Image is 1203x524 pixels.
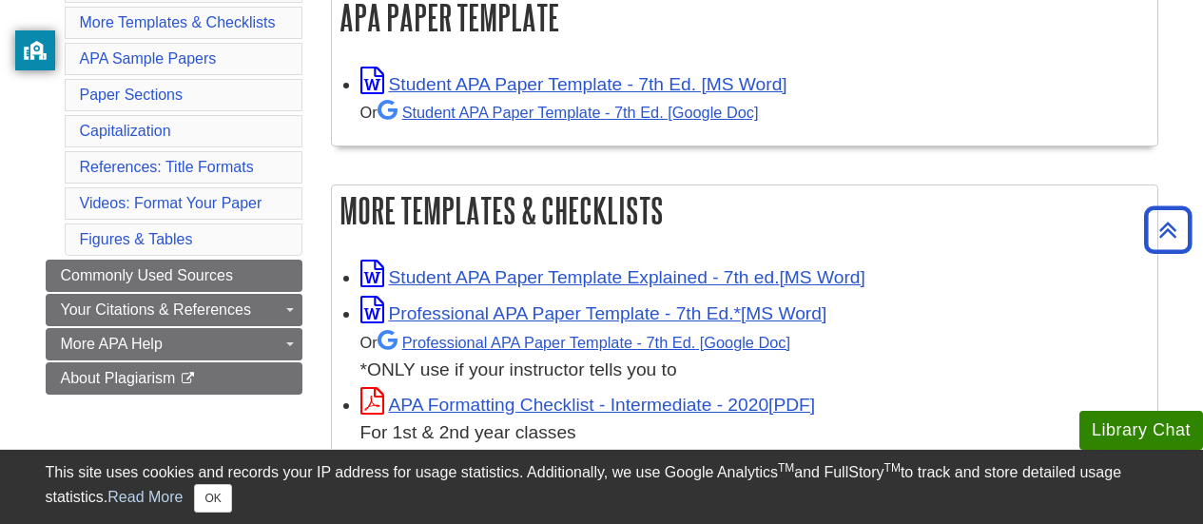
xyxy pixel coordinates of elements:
[360,267,865,287] a: Link opens in new window
[61,267,233,283] span: Commonly Used Sources
[80,159,254,175] a: References: Title Formats
[46,328,302,360] a: More APA Help
[778,461,794,475] sup: TM
[378,334,790,351] a: Professional APA Paper Template - 7th Ed.
[332,185,1157,236] h2: More Templates & Checklists
[46,294,302,326] a: Your Citations & References
[360,334,790,351] small: Or
[46,362,302,395] a: About Plagiarism
[61,370,176,386] span: About Plagiarism
[378,104,759,121] a: Student APA Paper Template - 7th Ed. [Google Doc]
[61,336,163,352] span: More APA Help
[360,74,787,94] a: Link opens in new window
[360,419,1148,447] div: For 1st & 2nd year classes
[180,373,196,385] i: This link opens in a new window
[360,395,816,415] a: Link opens in new window
[360,104,759,121] small: Or
[1079,411,1203,450] button: Library Chat
[80,195,262,211] a: Videos: Format Your Paper
[194,484,231,513] button: Close
[80,123,171,139] a: Capitalization
[360,303,827,323] a: Link opens in new window
[360,328,1148,384] div: *ONLY use if your instructor tells you to
[107,489,183,505] a: Read More
[80,14,276,30] a: More Templates & Checklists
[80,50,217,67] a: APA Sample Papers
[884,461,901,475] sup: TM
[80,87,184,103] a: Paper Sections
[46,461,1158,513] div: This site uses cookies and records your IP address for usage statistics. Additionally, we use Goo...
[61,301,251,318] span: Your Citations & References
[46,260,302,292] a: Commonly Used Sources
[80,231,193,247] a: Figures & Tables
[1137,217,1198,243] a: Back to Top
[15,30,55,70] button: privacy banner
